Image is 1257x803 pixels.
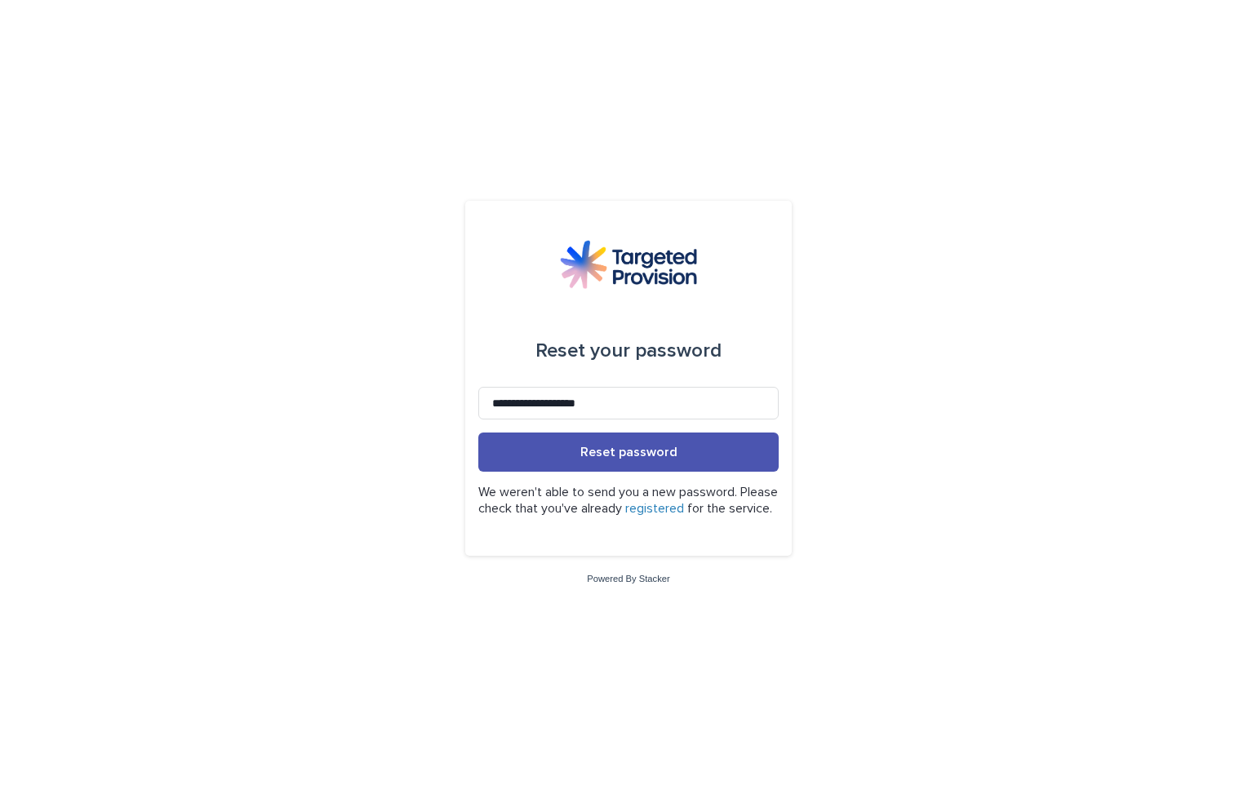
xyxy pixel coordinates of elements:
[560,240,697,289] img: M5nRWzHhSzIhMunXDL62
[478,433,779,472] button: Reset password
[580,446,677,459] span: Reset password
[587,574,669,583] a: Powered By Stacker
[535,328,722,374] div: Reset your password
[625,502,684,515] a: registered
[478,485,779,516] p: We weren't able to send you a new password. Please check that you've already for the service.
